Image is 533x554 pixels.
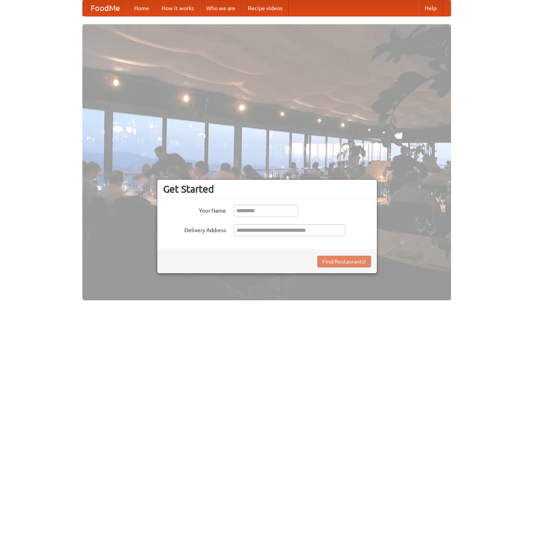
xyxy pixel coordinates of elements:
[317,256,371,267] button: Find Restaurants!
[418,0,443,16] a: Help
[163,224,226,234] label: Delivery Address
[128,0,155,16] a: Home
[163,183,371,195] h3: Get Started
[83,0,128,16] a: FoodMe
[200,0,242,16] a: Who we are
[242,0,289,16] a: Recipe videos
[155,0,200,16] a: How it works
[163,205,226,215] label: Your Name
